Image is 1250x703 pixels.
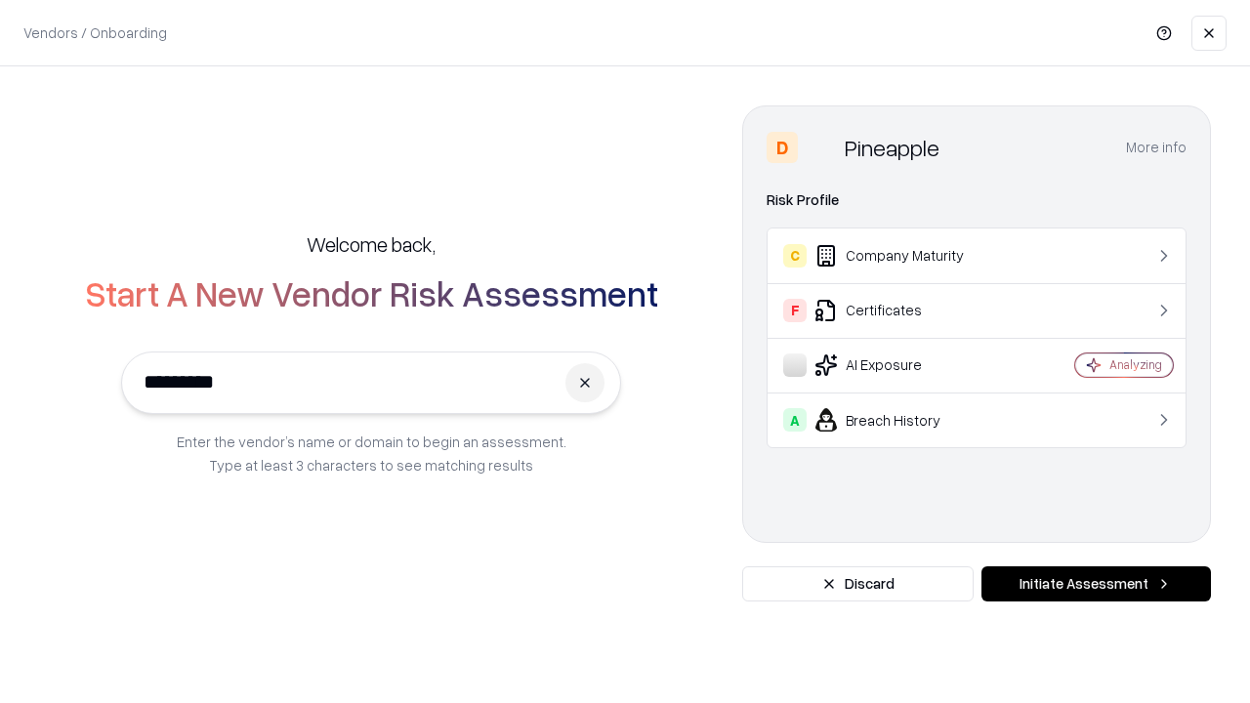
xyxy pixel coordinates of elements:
[783,244,1017,268] div: Company Maturity
[783,299,807,322] div: F
[767,132,798,163] div: D
[1126,130,1187,165] button: More info
[85,273,658,312] h2: Start A New Vendor Risk Assessment
[767,188,1187,212] div: Risk Profile
[1109,356,1162,373] div: Analyzing
[981,566,1211,601] button: Initiate Assessment
[783,353,1017,377] div: AI Exposure
[307,230,436,258] h5: Welcome back,
[177,430,566,476] p: Enter the vendor’s name or domain to begin an assessment. Type at least 3 characters to see match...
[845,132,939,163] div: Pineapple
[806,132,837,163] img: Pineapple
[742,566,974,601] button: Discard
[783,299,1017,322] div: Certificates
[783,244,807,268] div: C
[23,22,167,43] p: Vendors / Onboarding
[783,408,1017,432] div: Breach History
[783,408,807,432] div: A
